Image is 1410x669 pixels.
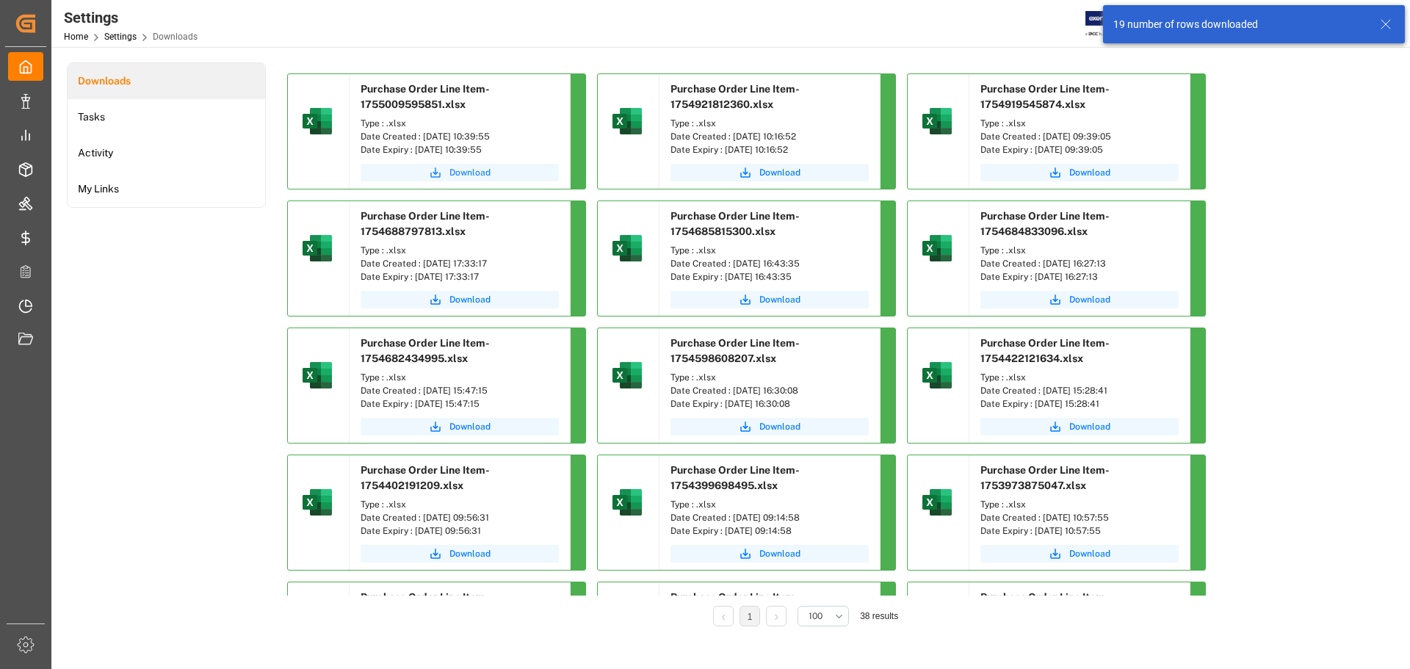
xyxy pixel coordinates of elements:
div: Date Created : [DATE] 10:57:55 [980,511,1179,524]
div: Type : .xlsx [980,117,1179,130]
button: Download [980,418,1179,435]
span: Purchase Order Line Item-1753904251896.xlsx [980,591,1110,618]
img: microsoft-excel-2019--v1.png [610,485,645,520]
div: Date Expiry : [DATE] 09:56:31 [361,524,559,538]
button: Download [670,418,869,435]
span: Download [1069,166,1110,179]
a: My Links [68,171,265,207]
button: Download [361,164,559,181]
a: Tasks [68,99,265,135]
a: Download [361,418,559,435]
span: Download [449,420,491,433]
span: Purchase Order Line Item-1754688797813.xlsx [361,210,490,237]
div: Date Created : [DATE] 10:39:55 [361,130,559,143]
div: Type : .xlsx [361,371,559,384]
button: Download [980,545,1179,563]
span: Purchase Order Line Item-1754682434995.xlsx [361,337,490,364]
img: microsoft-excel-2019--v1.png [610,104,645,139]
div: Type : .xlsx [361,117,559,130]
div: Date Created : [DATE] 17:33:17 [361,257,559,270]
a: Activity [68,135,265,171]
div: Date Created : [DATE] 09:39:05 [980,130,1179,143]
img: microsoft-excel-2019--v1.png [610,231,645,266]
div: Type : .xlsx [361,244,559,257]
div: Date Created : [DATE] 10:16:52 [670,130,869,143]
a: 1 [748,612,753,622]
div: Type : .xlsx [361,498,559,511]
div: Date Expiry : [DATE] 15:47:15 [361,397,559,411]
span: Purchase Order Line Item-1754921812360.xlsx [670,83,800,110]
span: Purchase Order Line Item-1754399698495.xlsx [670,464,800,491]
div: Date Expiry : [DATE] 10:57:55 [980,524,1179,538]
div: Type : .xlsx [670,498,869,511]
span: 100 [809,610,822,623]
button: Download [980,164,1179,181]
div: Type : .xlsx [670,371,869,384]
div: Type : .xlsx [980,498,1179,511]
div: Date Expiry : [DATE] 17:33:17 [361,270,559,283]
span: Download [759,293,800,306]
span: Purchase Order Line Item-1754684833096.xlsx [980,210,1110,237]
span: Download [759,547,800,560]
div: Date Created : [DATE] 16:30:08 [670,384,869,397]
div: Date Created : [DATE] 16:27:13 [980,257,1179,270]
div: Type : .xlsx [670,117,869,130]
div: Date Created : [DATE] 09:56:31 [361,511,559,524]
button: Download [670,291,869,308]
img: microsoft-excel-2019--v1.png [610,358,645,393]
div: Type : .xlsx [980,371,1179,384]
span: Purchase Order Line Item-1754685815300.xlsx [670,210,800,237]
button: Download [361,291,559,308]
span: Download [1069,547,1110,560]
div: Date Expiry : [DATE] 10:16:52 [670,143,869,156]
img: Exertis%20JAM%20-%20Email%20Logo.jpg_1722504956.jpg [1085,11,1136,37]
img: microsoft-excel-2019--v1.png [300,104,335,139]
a: Settings [104,32,137,42]
li: Previous Page [713,606,734,626]
span: Purchase Order Line Item-1754598608207.xlsx [670,337,800,364]
button: Download [361,545,559,563]
span: Download [449,293,491,306]
li: 1 [740,606,760,626]
span: Download [759,166,800,179]
img: microsoft-excel-2019--v1.png [919,485,955,520]
span: Download [1069,420,1110,433]
span: Download [1069,293,1110,306]
img: microsoft-excel-2019--v1.png [300,231,335,266]
div: Date Expiry : [DATE] 15:28:41 [980,397,1179,411]
button: Download [980,291,1179,308]
span: Purchase Order Line Item-1754422121634.xlsx [980,337,1110,364]
button: Download [670,164,869,181]
div: Date Expiry : [DATE] 16:43:35 [670,270,869,283]
div: 19 number of rows downloaded [1113,17,1366,32]
img: microsoft-excel-2019--v1.png [919,231,955,266]
div: Date Created : [DATE] 15:28:41 [980,384,1179,397]
div: Date Expiry : [DATE] 10:39:55 [361,143,559,156]
span: Purchase Order Line Item-1753973875047.xlsx [980,464,1110,491]
button: Download [670,545,869,563]
span: Purchase Order Line Item-1754919545874.xlsx [980,83,1110,110]
div: Date Expiry : [DATE] 16:30:08 [670,397,869,411]
div: Type : .xlsx [670,244,869,257]
div: Date Created : [DATE] 16:43:35 [670,257,869,270]
img: microsoft-excel-2019--v1.png [919,104,955,139]
span: Purchase Order Line Item-1754402191209.xlsx [361,464,490,491]
span: Download [449,547,491,560]
button: open menu [798,606,849,626]
a: Home [64,32,88,42]
a: Downloads [68,63,265,99]
img: microsoft-excel-2019--v1.png [919,358,955,393]
div: Date Created : [DATE] 09:14:58 [670,511,869,524]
